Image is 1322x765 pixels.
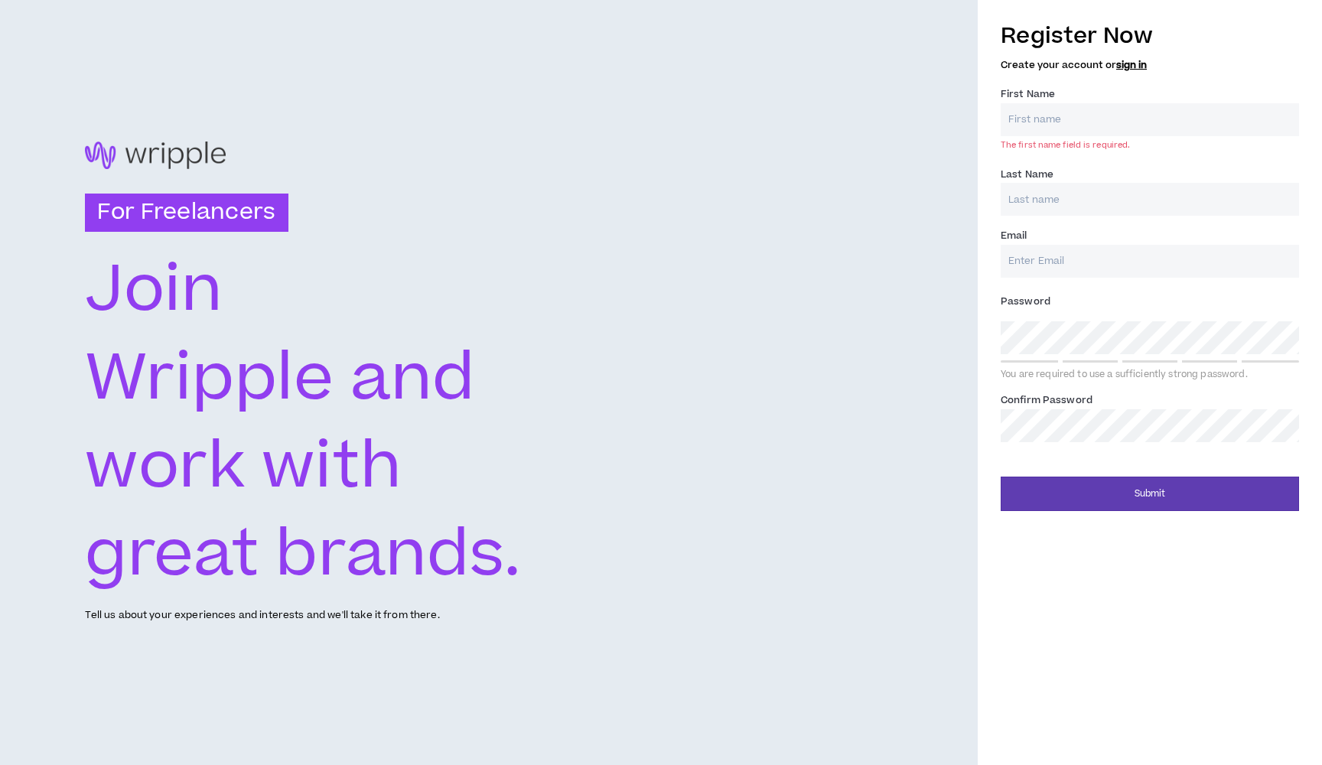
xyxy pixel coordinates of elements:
text: work with [85,421,402,513]
button: Submit [1001,477,1299,511]
text: Wripple and [85,333,474,425]
input: Enter Email [1001,245,1299,278]
h3: For Freelancers [85,194,288,232]
label: Confirm Password [1001,388,1092,412]
h3: Register Now [1001,20,1299,52]
iframe: Intercom live chat [15,713,52,750]
input: Last name [1001,183,1299,216]
a: sign in [1116,58,1147,72]
label: First Name [1001,82,1055,106]
h5: Create your account or [1001,60,1299,70]
text: Join [85,245,223,337]
input: First name [1001,103,1299,136]
label: Email [1001,223,1027,248]
span: Password [1001,295,1050,308]
text: great brands. [85,509,523,601]
div: You are required to use a sufficiently strong password. [1001,369,1299,381]
p: Tell us about your experiences and interests and we'll take it from there. [85,608,439,623]
label: Last Name [1001,162,1053,187]
div: The first name field is required. [1001,139,1130,151]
